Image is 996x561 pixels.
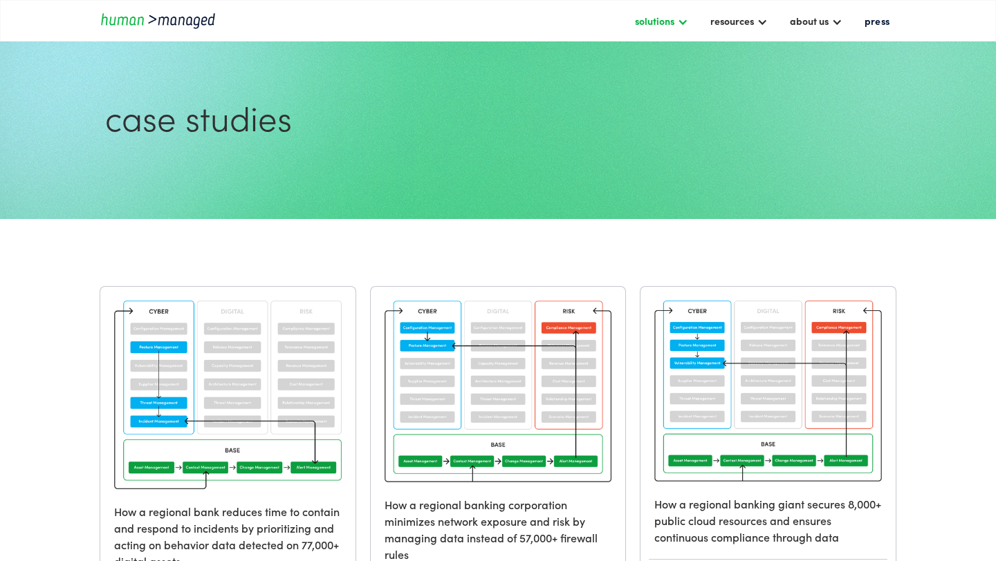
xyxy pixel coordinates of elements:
div: resources [710,12,754,29]
div: solutions [628,9,695,32]
h1: case studies [105,98,292,135]
div: about us [783,9,849,32]
div: solutions [635,12,674,29]
a: press [858,9,896,32]
h6: How a regional banking giant secures 8,000+ public cloud resources and ensures continuous complia... [640,495,896,545]
div: resources [703,9,775,32]
div: about us [790,12,829,29]
a: home [100,11,224,30]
